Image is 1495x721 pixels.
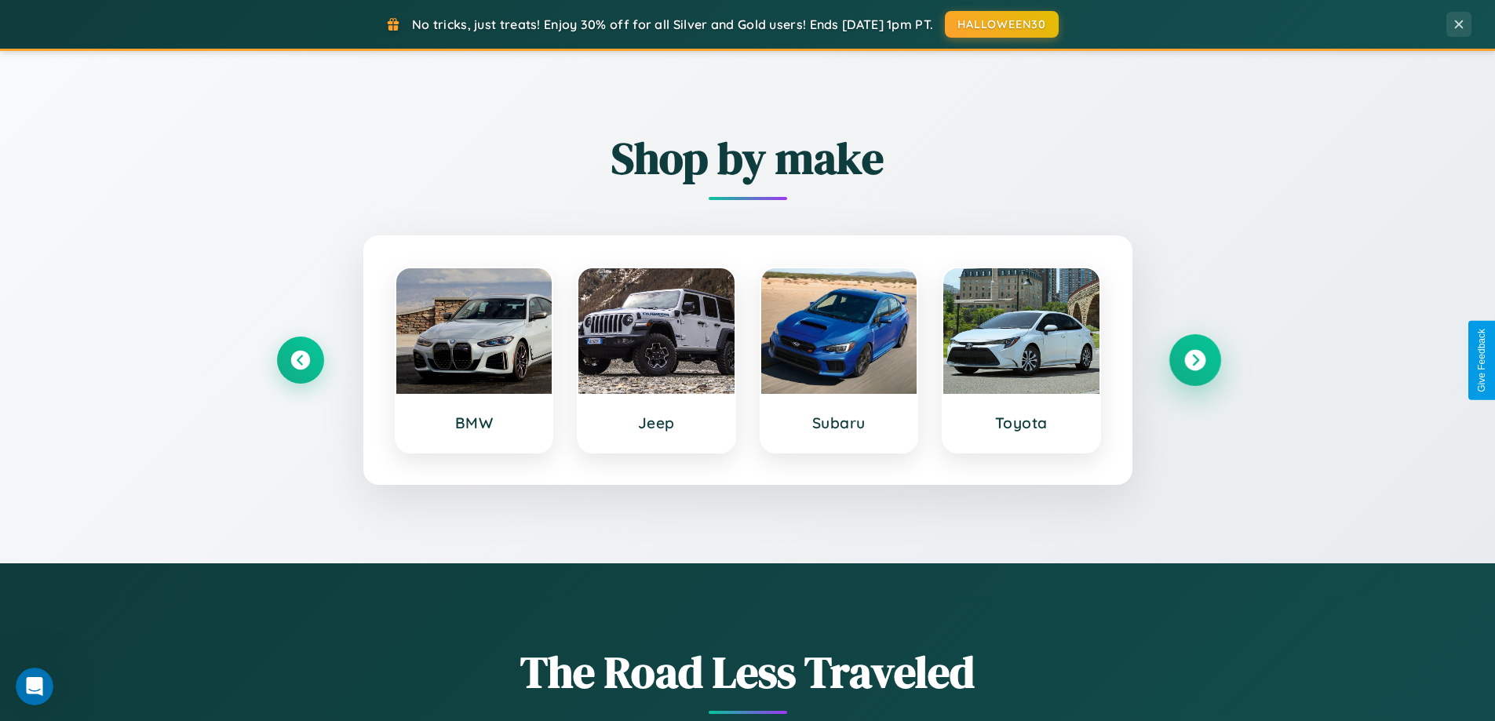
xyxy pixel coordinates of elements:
h2: Shop by make [277,128,1219,188]
span: No tricks, just treats! Enjoy 30% off for all Silver and Gold users! Ends [DATE] 1pm PT. [412,16,933,32]
h1: The Road Less Traveled [277,642,1219,702]
h3: Jeep [594,413,719,432]
h3: Toyota [959,413,1084,432]
h3: BMW [412,413,537,432]
div: Give Feedback [1476,329,1487,392]
h3: Subaru [777,413,902,432]
iframe: Intercom live chat [16,668,53,705]
button: HALLOWEEN30 [945,11,1059,38]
